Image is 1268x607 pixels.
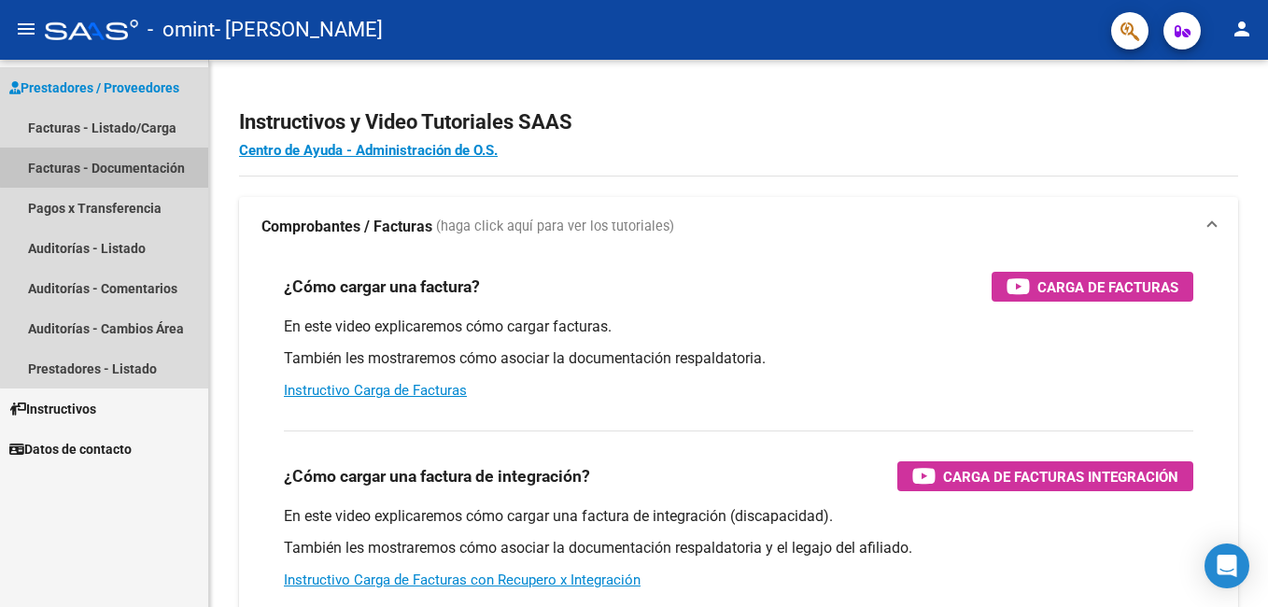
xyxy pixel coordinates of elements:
[1205,543,1249,588] div: Open Intercom Messenger
[284,317,1193,337] p: En este video explicaremos cómo cargar facturas.
[284,538,1193,558] p: También les mostraremos cómo asociar la documentación respaldatoria y el legajo del afiliado.
[1037,275,1178,299] span: Carga de Facturas
[15,18,37,40] mat-icon: menu
[284,382,467,399] a: Instructivo Carga de Facturas
[897,461,1193,491] button: Carga de Facturas Integración
[436,217,674,237] span: (haga click aquí para ver los tutoriales)
[992,272,1193,302] button: Carga de Facturas
[261,217,432,237] strong: Comprobantes / Facturas
[215,9,383,50] span: - [PERSON_NAME]
[9,78,179,98] span: Prestadores / Proveedores
[284,274,480,300] h3: ¿Cómo cargar una factura?
[1231,18,1253,40] mat-icon: person
[239,142,498,159] a: Centro de Ayuda - Administración de O.S.
[239,197,1238,257] mat-expansion-panel-header: Comprobantes / Facturas (haga click aquí para ver los tutoriales)
[284,463,590,489] h3: ¿Cómo cargar una factura de integración?
[9,399,96,419] span: Instructivos
[9,439,132,459] span: Datos de contacto
[943,465,1178,488] span: Carga de Facturas Integración
[284,506,1193,527] p: En este video explicaremos cómo cargar una factura de integración (discapacidad).
[239,105,1238,140] h2: Instructivos y Video Tutoriales SAAS
[284,348,1193,369] p: También les mostraremos cómo asociar la documentación respaldatoria.
[148,9,215,50] span: - omint
[284,572,641,588] a: Instructivo Carga de Facturas con Recupero x Integración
